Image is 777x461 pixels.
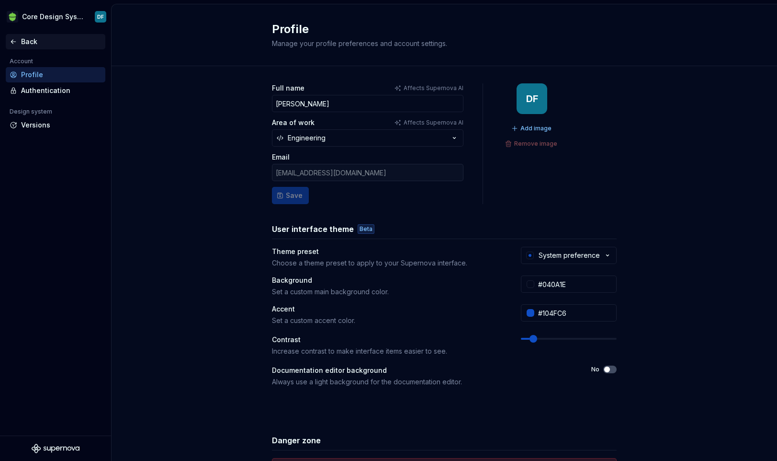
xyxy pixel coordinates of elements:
[32,444,79,453] svg: Supernova Logo
[272,377,574,387] div: Always use a light background for the documentation editor.
[272,152,290,162] label: Email
[22,12,83,22] div: Core Design System
[6,106,56,117] div: Design system
[21,86,101,95] div: Authentication
[21,37,101,46] div: Back
[520,125,552,132] span: Add image
[358,224,374,234] div: Beta
[272,258,504,268] div: Choose a theme preset to apply to your Supernova interface.
[21,70,101,80] div: Profile
[272,346,504,356] div: Increase contrast to make interface items easier to see.
[272,287,504,297] div: Set a custom main background color.
[6,83,105,98] a: Authentication
[6,56,37,67] div: Account
[97,13,104,21] div: DF
[272,435,321,446] h3: Danger zone
[6,34,105,49] a: Back
[591,366,599,373] label: No
[272,83,304,93] label: Full name
[272,304,295,314] div: Accent
[521,247,617,264] button: System preference
[272,118,315,127] label: Area of work
[272,316,504,325] div: Set a custom accent color.
[272,247,319,256] div: Theme preset
[288,133,326,143] div: Engineering
[534,304,617,322] input: #104FC6
[2,6,109,27] button: Core Design SystemDF
[534,276,617,293] input: #FFFFFF
[539,251,600,260] div: System preference
[6,117,105,133] a: Versions
[21,120,101,130] div: Versions
[272,335,301,345] div: Contrast
[272,366,387,375] div: Documentation editor background
[6,67,105,82] a: Profile
[272,223,354,235] h3: User interface theme
[272,22,605,37] h2: Profile
[272,276,312,285] div: Background
[272,39,447,47] span: Manage your profile preferences and account settings.
[404,119,463,127] p: Affects Supernova AI
[404,84,463,92] p: Affects Supernova AI
[7,11,18,23] img: 236da360-d76e-47e8-bd69-d9ae43f958f1.png
[526,95,538,103] div: DF
[508,122,556,135] button: Add image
